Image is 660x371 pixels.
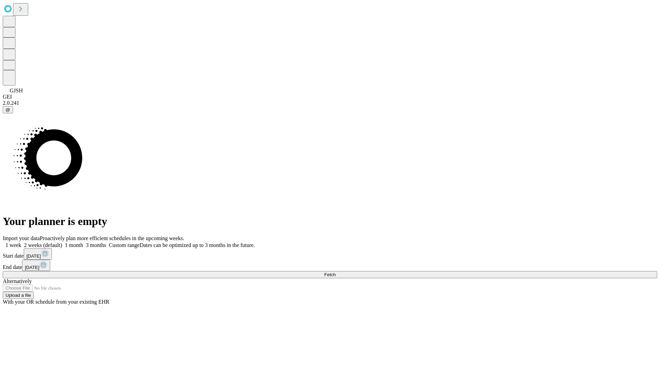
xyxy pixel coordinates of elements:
button: Fetch [3,271,657,278]
button: [DATE] [22,260,50,271]
div: GEI [3,94,657,100]
div: Start date [3,248,657,260]
span: With your OR schedule from your existing EHR [3,299,109,305]
span: GJSH [10,88,23,93]
span: Dates can be optimized up to 3 months in the future. [140,242,255,248]
div: 2.0.241 [3,100,657,106]
span: [DATE] [26,254,41,259]
span: @ [5,107,10,112]
span: Fetch [324,272,335,277]
button: [DATE] [24,248,52,260]
span: Custom range [109,242,140,248]
span: 1 month [65,242,83,248]
span: Alternatively [3,278,32,284]
span: 3 months [86,242,106,248]
h1: Your planner is empty [3,215,657,228]
button: Upload a file [3,292,34,299]
span: 1 week [5,242,21,248]
span: Proactively plan more efficient schedules in the upcoming weeks. [40,235,184,241]
span: [DATE] [25,265,39,270]
div: End date [3,260,657,271]
button: @ [3,106,13,113]
span: Import your data [3,235,40,241]
span: 2 weeks (default) [24,242,62,248]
